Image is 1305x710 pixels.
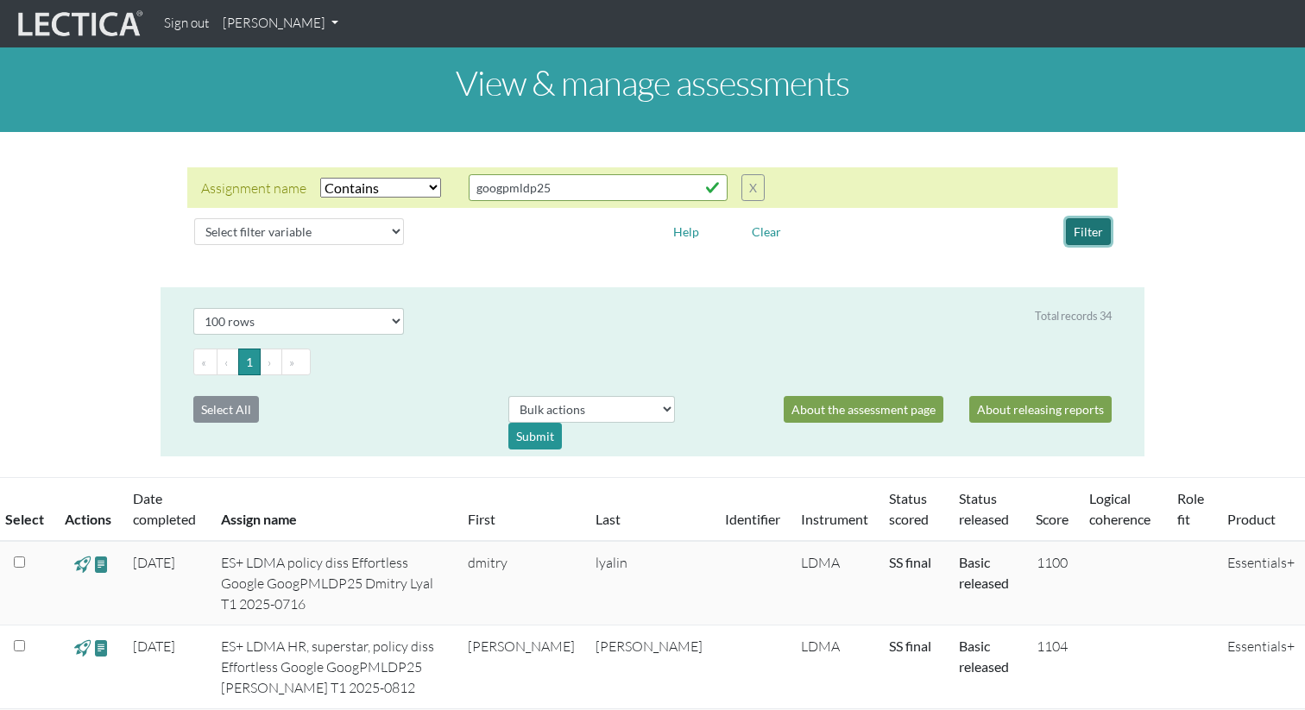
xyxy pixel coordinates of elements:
a: Logical coherence [1089,490,1151,527]
td: [DATE] [123,625,211,709]
td: LDMA [791,625,879,709]
td: LDMA [791,541,879,625]
a: Instrument [801,511,868,527]
td: Essentials+ [1217,541,1305,625]
a: Last [596,511,621,527]
button: Help [665,218,707,245]
a: About releasing reports [969,396,1112,423]
img: lecticalive [14,8,143,41]
a: Basic released = basic report without a score has been released, Score(s) released = for Lectica ... [959,554,1009,591]
button: Go to page 1 [238,349,261,375]
a: Score [1036,511,1069,527]
span: 1100 [1037,554,1068,571]
td: lyalin [585,541,715,625]
button: X [741,174,765,201]
a: Basic released = basic report without a score has been released, Score(s) released = for Lectica ... [959,638,1009,675]
div: Submit [508,423,562,449]
a: First [468,511,495,527]
button: Clear [744,218,789,245]
ul: Pagination [193,349,1112,375]
td: ES+ LDMA HR, superstar, policy diss Effortless Google GoogPMLDP25 [PERSON_NAME] T1 2025-0812 [211,625,457,709]
a: Status released [959,490,1009,527]
a: Role fit [1177,490,1204,527]
a: Completed = assessment has been completed; CS scored = assessment has been CLAS scored; LS scored... [889,638,931,654]
div: Assignment name [201,178,306,198]
th: Assign name [211,478,457,542]
button: Select All [193,396,259,423]
a: [PERSON_NAME] [216,7,345,41]
td: [PERSON_NAME] [585,625,715,709]
span: view [74,554,91,574]
a: Date completed [133,490,196,527]
span: view [93,638,110,657]
a: Identifier [725,511,780,527]
td: dmitry [457,541,585,625]
span: view [93,554,110,574]
a: Status scored [889,490,929,527]
a: Completed = assessment has been completed; CS scored = assessment has been CLAS scored; LS scored... [889,554,931,570]
a: Product [1227,511,1276,527]
a: About the assessment page [784,396,943,423]
td: Essentials+ [1217,625,1305,709]
th: Actions [54,478,123,542]
span: view [74,638,91,657]
span: 1104 [1037,638,1068,655]
td: [PERSON_NAME] [457,625,585,709]
td: [DATE] [123,541,211,625]
td: ES+ LDMA policy diss Effortless Google GoogPMLDP25 Dmitry Lyal T1 2025-0716 [211,541,457,625]
a: Help [665,222,707,238]
a: Sign out [157,7,216,41]
button: Filter [1066,218,1111,245]
div: Total records 34 [1035,308,1112,324]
